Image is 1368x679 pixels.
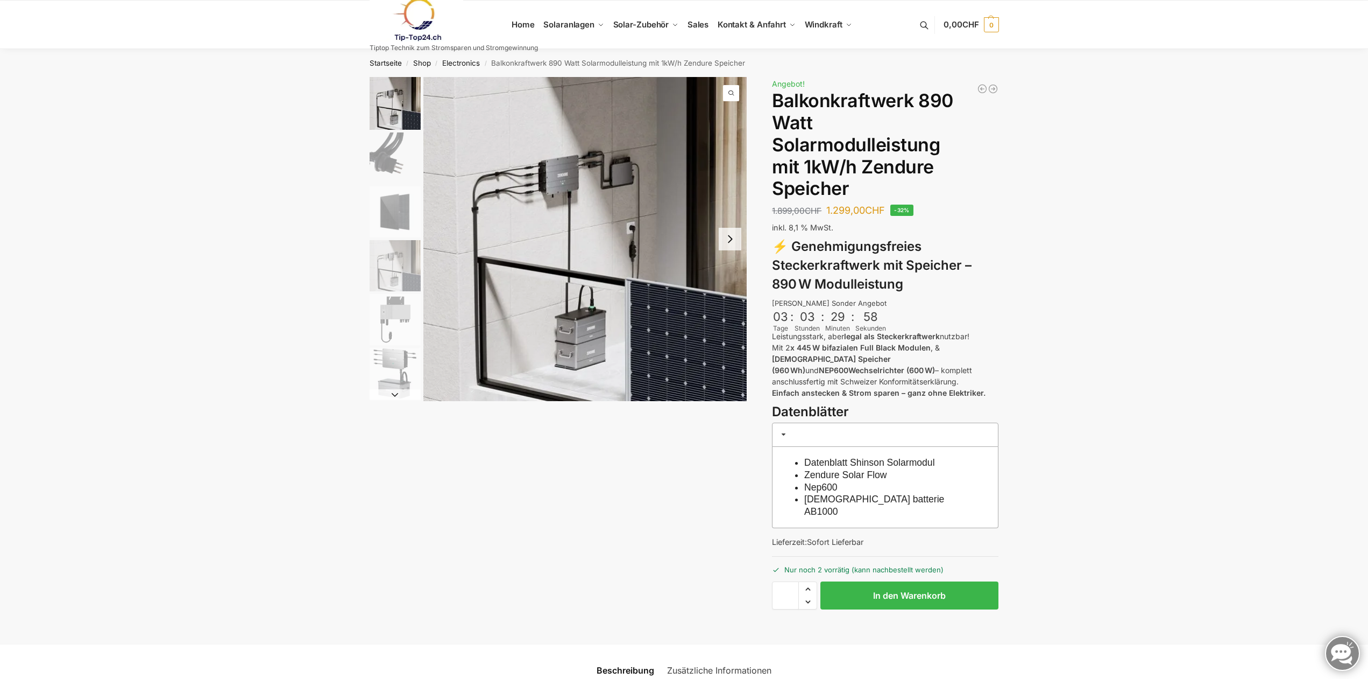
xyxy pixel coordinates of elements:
strong: x 445 W bifazialen Full Black Modulen [790,343,931,352]
li: 6 / 6 [367,346,421,400]
strong: Einfach anstecken & Strom sparen – ganz ohne Elektriker. [772,388,986,397]
p: Tiptop Technik zum Stromsparen und Stromgewinnung [370,45,538,51]
a: Kontakt & Anfahrt [713,1,800,49]
li: 5 / 6 [367,292,421,346]
img: Zendure-solar-flow-Batteriespeicher für Balkonkraftwerke [370,240,421,291]
div: 03 [796,310,819,324]
h3: Datenblätter [772,403,998,422]
button: In den Warenkorb [820,582,998,610]
span: Sofort Lieferbar [807,537,863,547]
a: Datenblatt Shinson Solarmodul [804,457,935,468]
h3: ⚡ Genehmigungsfreies Steckerkraftwerk mit Speicher – 890 W Modulleistung [772,237,998,293]
p: Leistungsstark, aber nutzbar! Mit 2 , & und – komplett anschlussfertig mit Schweizer Konformitäts... [772,331,998,398]
a: Balkonkraftwerk 890 Watt Solarmodulleistung mit 2kW/h Zendure Speicher [977,83,988,94]
div: 03 [773,310,788,324]
span: Solar-Zubehör [613,19,669,30]
bdi: 1.299,00 [826,205,885,216]
div: : [821,310,824,331]
div: Sekunden [855,324,886,333]
span: CHF [865,205,885,216]
span: CHF [805,206,821,216]
img: Maysun [370,186,421,237]
strong: [DEMOGRAPHIC_DATA] Speicher (960 Wh) [772,354,891,375]
a: Sales [683,1,713,49]
img: Anschlusskabel-3meter_schweizer-stecker [370,132,421,184]
a: Zendure Solar Flow [804,470,887,480]
span: / [402,59,413,68]
button: Next slide [719,228,741,250]
span: 0 [984,17,999,32]
span: 0,00 [944,19,979,30]
a: Znedure solar flow Batteriespeicher fuer BalkonkraftwerkeZnedure solar flow Batteriespeicher fuer... [423,77,747,401]
a: Solar-Zubehör [608,1,683,49]
a: Electronics [442,59,480,67]
div: : [790,310,793,331]
a: Nep600 [804,482,838,493]
a: [DEMOGRAPHIC_DATA] batterie AB1000 [804,494,944,517]
span: Solaranlagen [543,19,594,30]
nav: Breadcrumb [350,49,1018,77]
a: Solaranlagen [539,1,608,49]
div: : [851,310,854,331]
a: Windkraft [800,1,856,49]
span: Increase quantity [799,582,817,596]
img: Zendure-solar-flow-Batteriespeicher für Balkonkraftwerke [423,77,747,401]
div: [PERSON_NAME] Sonder Angebot [772,298,998,309]
span: / [431,59,442,68]
img: nep-microwechselrichter-600w [370,294,421,345]
strong: NEP600Wechselrichter (600 W) [819,366,935,375]
span: inkl. 8,1 % MwSt. [772,223,833,232]
span: Windkraft [805,19,842,30]
a: 0,00CHF 0 [944,9,998,41]
span: Reduce quantity [799,595,817,609]
span: Kontakt & Anfahrt [718,19,786,30]
div: 58 [856,310,885,324]
span: / [480,59,491,68]
li: 4 / 6 [367,239,421,292]
li: 1 / 6 [367,77,421,131]
a: Startseite [370,59,402,67]
a: Shop [413,59,431,67]
div: 29 [826,310,849,324]
bdi: 1.899,00 [772,206,821,216]
span: -32% [890,205,913,216]
img: Zendure-Solaflow [370,348,421,399]
div: Stunden [795,324,820,333]
span: Angebot! [772,79,805,88]
strong: legal als Steckerkraftwerk [844,332,940,341]
button: Next slide [370,389,421,400]
input: Produktmenge [772,582,799,610]
li: 3 / 6 [367,185,421,239]
span: Lieferzeit: [772,537,863,547]
span: Sales [687,19,709,30]
div: Minuten [825,324,850,333]
img: Zendure-solar-flow-Batteriespeicher für Balkonkraftwerke [370,77,421,130]
p: Nur noch 2 vorrätig (kann nachbestellt werden) [772,556,998,575]
span: CHF [962,19,979,30]
a: Steckerkraftwerk mit 4 KW Speicher und 8 Solarmodulen mit 3600 Watt [988,83,998,94]
li: 1 / 6 [423,77,747,401]
li: 2 / 6 [367,131,421,185]
div: Tage [772,324,789,333]
h1: Balkonkraftwerk 890 Watt Solarmodulleistung mit 1kW/h Zendure Speicher [772,90,998,200]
